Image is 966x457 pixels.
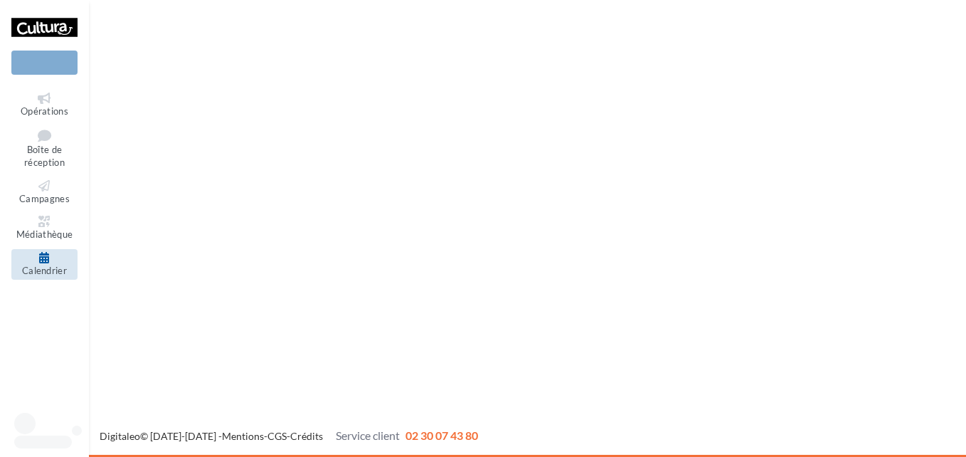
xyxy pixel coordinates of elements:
[267,430,287,442] a: CGS
[19,193,70,204] span: Campagnes
[100,430,140,442] a: Digitaleo
[11,249,78,280] a: Calendrier
[100,430,478,442] span: © [DATE]-[DATE] - - -
[222,430,264,442] a: Mentions
[290,430,323,442] a: Crédits
[11,177,78,208] a: Campagnes
[11,90,78,120] a: Opérations
[11,51,78,75] div: Nouvelle campagne
[21,105,68,117] span: Opérations
[11,213,78,243] a: Médiathèque
[22,265,67,276] span: Calendrier
[16,229,73,241] span: Médiathèque
[24,144,65,169] span: Boîte de réception
[405,429,478,442] span: 02 30 07 43 80
[11,126,78,172] a: Boîte de réception
[336,429,400,442] span: Service client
